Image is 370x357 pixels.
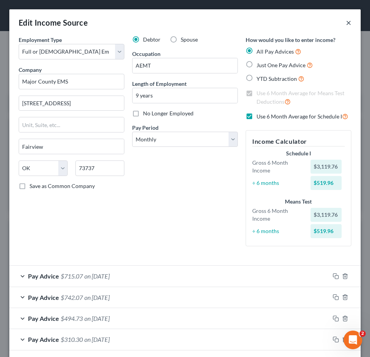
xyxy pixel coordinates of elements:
[311,176,341,190] div: $519.96
[257,90,344,105] span: Use 6 Month Average for Means Test Deductions
[19,96,124,111] input: Enter address...
[248,159,307,174] div: Gross 6 Month Income
[248,179,307,187] div: ÷ 6 months
[19,66,42,73] span: Company
[132,80,187,88] label: Length of Employment
[181,36,198,43] span: Spouse
[246,36,335,44] label: How would you like to enter income?
[257,113,342,120] span: Use 6 Month Average for Schedule I
[28,336,59,343] span: Pay Advice
[75,160,124,176] input: Enter zip...
[19,117,124,132] input: Unit, Suite, etc...
[61,315,83,322] span: $494.73
[84,315,110,322] span: on [DATE]
[28,272,59,280] span: Pay Advice
[360,331,366,337] span: 2
[344,331,362,349] iframe: Intercom live chat
[19,139,124,154] input: Enter city...
[143,110,194,117] span: No Longer Employed
[19,74,124,89] input: Search company by name...
[252,137,345,146] h5: Income Calculator
[84,336,110,343] span: on [DATE]
[84,272,110,280] span: on [DATE]
[143,36,161,43] span: Debtor
[30,183,95,189] span: Save as Common Company
[257,62,305,68] span: Just One Pay Advice
[61,294,83,301] span: $742.07
[252,198,345,205] div: Means Test
[257,48,294,55] span: All Pay Advices
[28,315,59,322] span: Pay Advice
[19,17,88,28] div: Edit Income Source
[248,227,307,235] div: ÷ 6 months
[133,88,237,103] input: ex: 2 years
[133,58,237,73] input: --
[311,224,341,238] div: $519.96
[61,272,83,280] span: $715.07
[311,160,341,174] div: $3,119.76
[28,294,59,301] span: Pay Advice
[346,18,351,27] button: ×
[19,37,62,43] span: Employment Type
[248,207,307,223] div: Gross 6 Month Income
[61,336,83,343] span: $310.30
[84,294,110,301] span: on [DATE]
[257,75,297,82] span: YTD Subtraction
[132,50,161,58] label: Occupation
[132,124,159,131] span: Pay Period
[252,150,345,157] div: Schedule I
[311,208,341,222] div: $3,119.76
